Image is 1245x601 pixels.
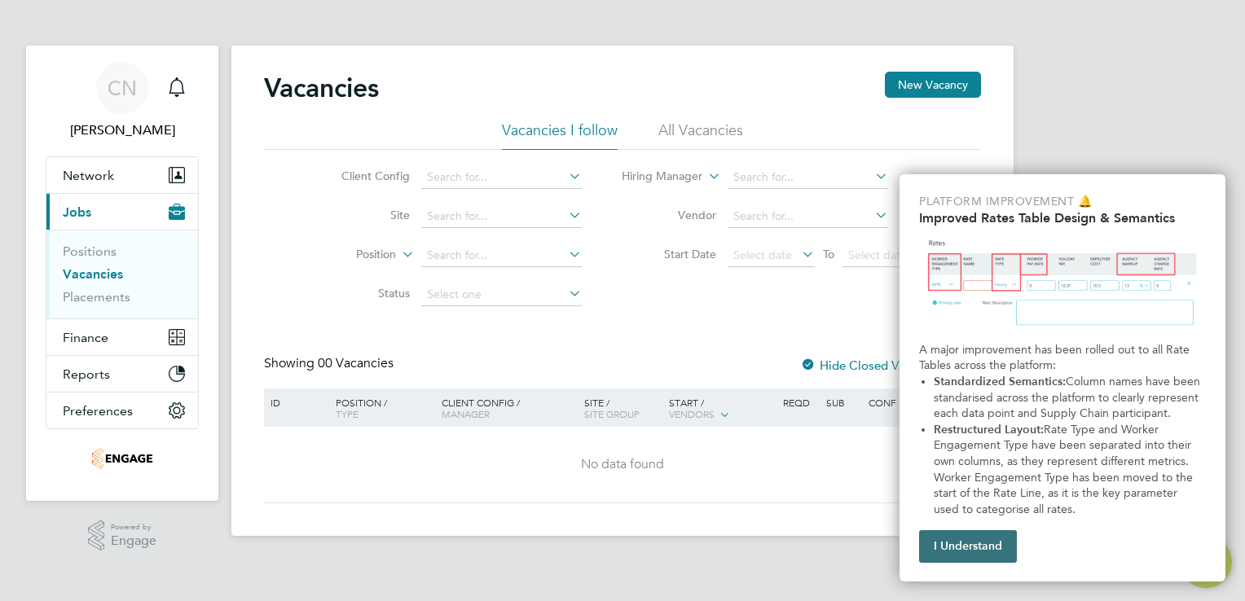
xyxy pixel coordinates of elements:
span: To [818,243,839,265]
div: Start / [665,388,779,429]
label: Vendor [622,208,716,222]
span: Select date [733,248,792,262]
a: Placements [63,289,130,305]
label: Hide Closed Vacancies [800,358,945,373]
a: Vacancies [63,266,123,282]
div: Showing [264,355,397,372]
span: Preferences [63,403,133,419]
label: Client Config [316,169,410,183]
strong: Restructured Layout: [934,423,1044,436]
label: Start Date [622,247,716,261]
h2: Vacancies [264,72,379,104]
a: Positions [63,243,117,259]
label: Position [302,247,396,263]
input: Search for... [421,205,582,228]
h2: Improved Rates Table Design & Semantics [919,210,1206,226]
label: Hiring Manager [609,169,702,185]
p: A major improvement has been rolled out to all Rate Tables across the platform: [919,342,1206,374]
span: Powered by [111,520,156,534]
nav: Main navigation [26,46,218,501]
label: Status [316,286,410,300]
span: Site Group [584,407,640,420]
p: Platform Improvement 🔔 [919,194,1206,210]
span: Select date [848,248,907,262]
span: CN [108,77,137,99]
span: Jobs [63,204,91,220]
div: Position / [323,388,438,428]
div: Reqd [779,388,821,416]
button: New Vacancy [885,72,981,98]
div: ID [266,388,323,416]
span: Network [63,168,114,183]
li: Vacancies I follow [502,121,618,150]
input: Search for... [728,166,888,189]
input: Search for... [728,205,888,228]
input: Search for... [421,244,582,267]
div: Conf [864,388,907,416]
span: Vendors [669,407,715,420]
div: Site / [580,388,666,428]
span: Rate Type and Worker Engagement Type have been separated into their own columns, as they represen... [934,423,1196,516]
input: Search for... [421,166,582,189]
a: Go to account details [46,62,199,140]
span: Finance [63,330,108,345]
div: Improved Rate Table Semantics [900,174,1225,581]
strong: Standardized Semantics: [934,375,1066,388]
span: Manager [442,407,490,420]
label: Site [316,208,410,222]
div: Sub [822,388,864,416]
input: Select one [421,283,582,306]
button: I Understand [919,530,1017,563]
span: 00 Vacancies [318,355,394,371]
div: No data found [266,456,979,473]
div: Client Config / [438,388,580,428]
span: Column names have been standarised across the platform to clearly represent each data point and S... [934,375,1203,420]
img: jdr-logo-retina.png [91,445,153,472]
span: Engage [111,534,156,548]
span: Reports [63,366,110,382]
span: Claire Nortje [46,121,199,140]
span: Type [336,407,359,420]
img: Updated Rates Table Design & Semantics [919,232,1206,336]
li: All Vacancies [658,121,743,150]
a: Go to home page [46,445,199,472]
